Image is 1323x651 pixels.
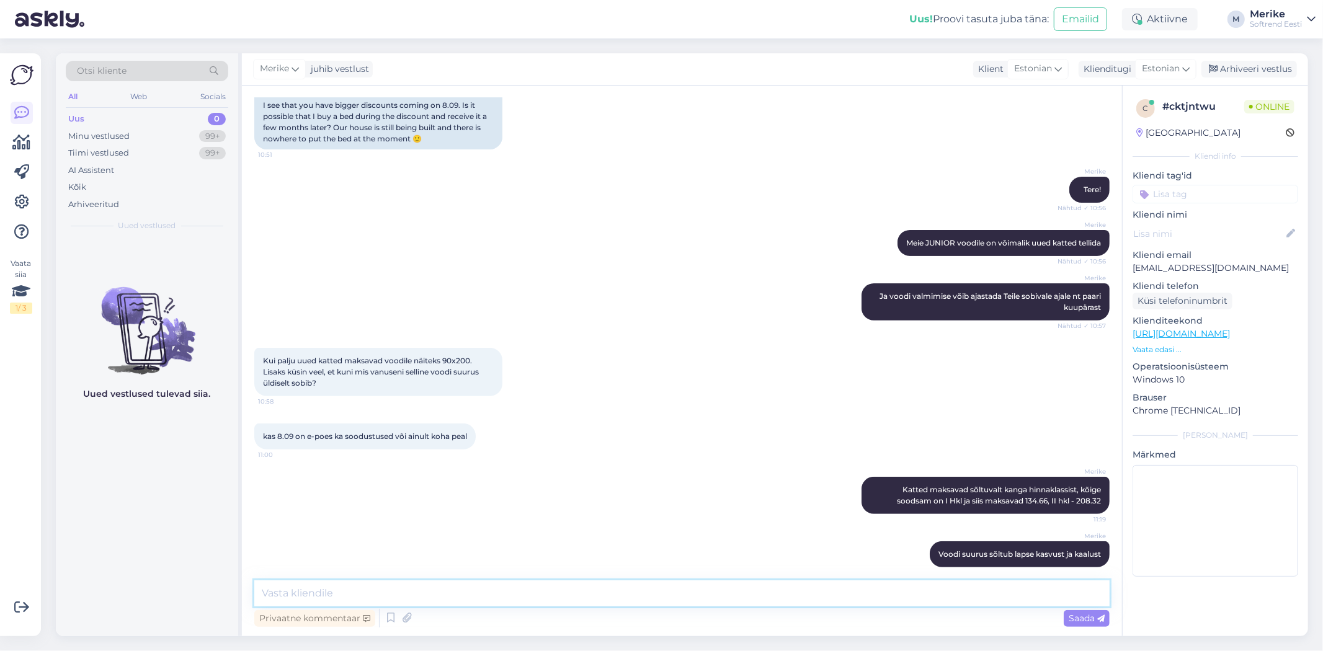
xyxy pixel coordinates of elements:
p: Kliendi email [1133,249,1298,262]
span: Merike [1059,273,1106,283]
div: [GEOGRAPHIC_DATA] [1136,126,1241,139]
b: Uus! [909,13,933,25]
div: Küsi telefoninumbrit [1133,293,1232,309]
p: [EMAIL_ADDRESS][DOMAIN_NAME] [1133,262,1298,275]
span: Nähtud ✓ 10:57 [1058,321,1106,330]
span: Estonian [1142,62,1180,76]
span: Merike [1059,220,1106,229]
div: All [66,89,80,105]
p: Uued vestlused tulevad siia. [84,387,211,401]
span: 11:21 [1059,568,1106,577]
span: 11:00 [258,450,305,459]
div: I see that you have bigger discounts coming on 8.09. Is it possible that I buy a bed during the d... [254,95,502,149]
p: Windows 10 [1133,373,1298,386]
div: Uus [68,113,84,125]
input: Lisa nimi [1133,227,1284,241]
div: Vaata siia [10,258,32,314]
p: Brauser [1133,391,1298,404]
span: Voodi suurus sõltub lapse kasvust ja kaalust [938,549,1101,559]
span: c [1143,104,1149,113]
div: 0 [208,113,226,125]
div: Arhiveeritud [68,198,119,211]
button: Emailid [1054,7,1107,31]
span: Tere! [1084,185,1101,194]
div: # cktjntwu [1162,99,1244,114]
div: Arhiveeri vestlus [1201,61,1297,77]
span: Merike [1059,531,1106,541]
span: Nähtud ✓ 10:56 [1058,257,1106,266]
span: Online [1244,100,1294,113]
div: Klient [973,63,1004,76]
span: Merike [260,62,289,76]
div: 1 / 3 [10,303,32,314]
span: 10:58 [258,397,305,406]
span: Meie JUNIOR voodile on võimalik uued katted tellida [906,238,1101,247]
div: Minu vestlused [68,130,130,143]
span: Katted maksavad sõltuvalt kanga hinnaklassist, kõige soodsam on I Hkl ja siis maksavad 134.66, II... [897,485,1103,505]
span: Estonian [1014,62,1052,76]
div: Privaatne kommentaar [254,610,375,627]
span: Uued vestlused [118,220,176,231]
img: Askly Logo [10,63,33,87]
a: [URL][DOMAIN_NAME] [1133,328,1230,339]
div: Socials [198,89,228,105]
p: Chrome [TECHNICAL_ID] [1133,404,1298,417]
img: No chats [56,265,238,376]
span: Merike [1059,167,1106,176]
p: Kliendi tag'id [1133,169,1298,182]
span: Merike [1059,467,1106,476]
p: Kliendi telefon [1133,280,1298,293]
p: Operatsioonisüsteem [1133,360,1298,373]
div: [PERSON_NAME] [1133,430,1298,441]
div: Klienditugi [1079,63,1131,76]
span: Ja voodi valmimise võib ajastada Teile sobivale ajale nt paari kuupärast [880,291,1103,312]
p: Kliendi nimi [1133,208,1298,221]
div: Softrend Eesti [1250,19,1302,29]
div: Aktiivne [1122,8,1198,30]
div: AI Assistent [68,164,114,177]
div: Kliendi info [1133,151,1298,162]
div: 99+ [199,130,226,143]
div: juhib vestlust [306,63,369,76]
span: Kui palju uued katted maksavad voodile näiteks 90x200. Lisaks küsin veel, et kuni mis vanuseni se... [263,356,481,387]
div: Web [128,89,150,105]
p: Märkmed [1133,448,1298,461]
span: Saada [1069,613,1105,624]
a: MerikeSoftrend Eesti [1250,9,1316,29]
span: kas 8.09 on e-poes ka soodustused või ainult koha peal [263,432,467,441]
span: 11:19 [1059,515,1106,524]
div: Kõik [68,181,86,193]
span: Nähtud ✓ 10:56 [1058,203,1106,213]
span: 10:51 [258,150,305,159]
div: Merike [1250,9,1302,19]
div: 99+ [199,147,226,159]
input: Lisa tag [1133,185,1298,203]
span: Otsi kliente [77,64,127,77]
p: Klienditeekond [1133,314,1298,327]
div: M [1227,11,1245,28]
p: Vaata edasi ... [1133,344,1298,355]
div: Proovi tasuta juba täna: [909,12,1049,27]
div: Tiimi vestlused [68,147,129,159]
